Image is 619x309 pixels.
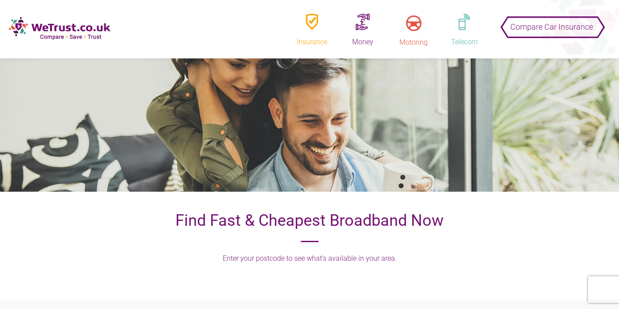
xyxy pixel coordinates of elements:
[13,253,606,264] p: Enter your postcode to see what’s available in your area.
[504,14,599,32] button: Compare Car Insurance
[13,209,606,232] h1: Find Fast & Cheapest Broadband Now
[510,16,593,38] span: Compare Car Insurance
[9,17,110,40] img: new-logo.png
[442,37,486,47] div: Telecom
[391,38,436,47] div: Motoring
[356,14,370,30] img: money.png
[341,37,385,47] div: Money
[290,37,334,47] div: Insurance
[306,14,318,30] img: insurence.png
[406,15,422,31] img: motoring.png
[459,14,470,30] img: telephone.png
